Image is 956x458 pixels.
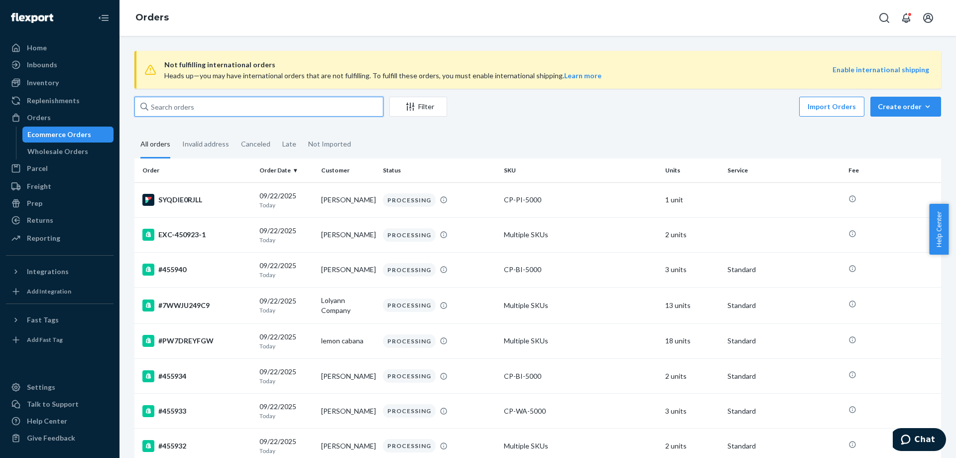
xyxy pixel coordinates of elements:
p: Today [259,342,313,350]
a: Orders [135,12,169,23]
div: 09/22/2025 [259,191,313,209]
a: Add Integration [6,284,114,300]
div: Returns [27,215,53,225]
p: Standard [727,406,840,416]
div: Reporting [27,233,60,243]
td: [PERSON_NAME] [317,252,379,287]
div: PROCESSING [383,439,436,453]
div: CP-BI-5000 [504,371,657,381]
div: Home [27,43,47,53]
span: Heads up—you may have international orders that are not fulfilling. To fulfill these orders, you ... [164,71,601,80]
div: Inbounds [27,60,57,70]
a: Parcel [6,160,114,176]
div: Fast Tags [27,315,59,325]
div: Integrations [27,267,69,277]
button: Talk to Support [6,396,114,412]
div: 09/22/2025 [259,402,313,420]
div: Canceled [241,131,270,157]
input: Search orders [134,97,383,117]
a: Settings [6,379,114,395]
th: Units [661,158,723,182]
td: [PERSON_NAME] [317,394,379,429]
td: [PERSON_NAME] [317,182,379,217]
p: Today [259,377,313,385]
a: Add Fast Tag [6,332,114,348]
div: CP-WA-5000 [504,406,657,416]
div: EXC-450923-1 [142,229,251,241]
div: CP-BI-5000 [504,265,657,275]
a: Prep [6,195,114,211]
button: Open Search Box [874,8,894,28]
div: #455940 [142,264,251,276]
div: PROCESSING [383,404,436,418]
div: Late [282,131,296,157]
p: Standard [727,441,840,451]
td: 2 units [661,359,723,394]
div: 09/22/2025 [259,226,313,244]
td: Multiple SKUs [500,217,661,252]
p: Standard [727,336,840,346]
button: Help Center [929,204,949,255]
th: Service [723,158,844,182]
div: #455933 [142,405,251,417]
div: PROCESSING [383,193,436,207]
div: CP-PI-5000 [504,195,657,205]
div: #7WWJU249C9 [142,300,251,311]
b: Enable international shipping [833,65,929,74]
div: Filter [390,102,447,112]
button: Open notifications [896,8,916,28]
th: Order [134,158,255,182]
img: Flexport logo [11,13,53,23]
a: Inbounds [6,57,114,73]
a: Wholesale Orders [22,144,114,159]
a: Inventory [6,75,114,91]
td: Lolyann Company [317,287,379,323]
td: Multiple SKUs [500,323,661,358]
a: Replenishments [6,93,114,109]
td: [PERSON_NAME] [317,217,379,252]
td: [PERSON_NAME] [317,359,379,394]
div: 09/22/2025 [259,261,313,279]
div: 09/22/2025 [259,437,313,455]
div: Add Integration [27,287,71,296]
div: Replenishments [27,96,80,106]
td: Multiple SKUs [500,287,661,323]
div: Settings [27,382,55,392]
div: PROCESSING [383,369,436,383]
button: Import Orders [799,97,864,117]
p: Today [259,201,313,209]
p: Today [259,236,313,244]
button: Close Navigation [94,8,114,28]
div: Orders [27,113,51,123]
div: PROCESSING [383,299,436,312]
div: PROCESSING [383,334,436,348]
div: Customer [321,166,375,174]
a: Reporting [6,230,114,246]
span: Not fulfilling international orders [164,59,833,71]
th: SKU [500,158,661,182]
button: Give Feedback [6,430,114,446]
th: Fee [844,158,941,182]
td: lemon cabana [317,323,379,358]
a: Ecommerce Orders [22,127,114,143]
div: Invalid address [182,131,229,157]
button: Integrations [6,264,114,280]
button: Create order [870,97,941,117]
div: Add Fast Tag [27,335,63,344]
div: Inventory [27,78,59,88]
p: Standard [727,371,840,381]
div: Give Feedback [27,433,75,443]
a: Learn more [564,71,601,80]
div: PROCESSING [383,228,436,242]
p: Standard [727,301,840,310]
td: 18 units [661,323,723,358]
button: Fast Tags [6,312,114,328]
div: Freight [27,181,51,191]
th: Order Date [255,158,317,182]
div: Prep [27,198,42,208]
p: Standard [727,265,840,275]
div: Talk to Support [27,399,79,409]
